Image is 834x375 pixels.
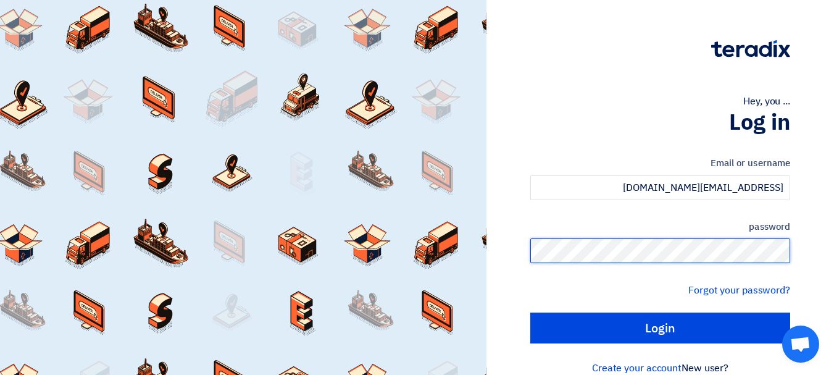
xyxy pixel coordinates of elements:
[688,283,790,298] a: Forgot your password?
[530,175,790,200] input: Enter your work email or username...
[729,106,790,139] font: Log in
[711,156,790,170] font: Email or username
[782,326,819,363] div: Open chat
[711,40,790,57] img: Teradix logo
[530,313,790,343] input: Login
[743,94,790,109] font: Hey, you ...
[749,220,790,234] font: password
